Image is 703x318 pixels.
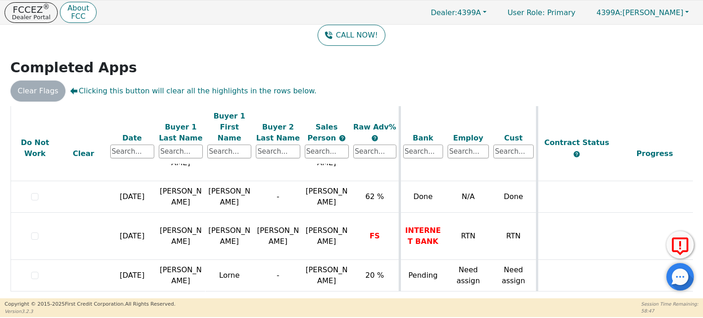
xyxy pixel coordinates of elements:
[43,3,50,11] sup: ®
[508,8,545,17] span: User Role :
[445,260,491,291] td: Need assign
[5,2,58,23] button: FCCEZ®Dealer Portal
[318,25,385,46] button: CALL NOW!
[491,181,537,213] td: Done
[61,148,105,159] div: Clear
[12,14,50,20] p: Dealer Portal
[11,59,137,75] strong: Completed Apps
[110,132,154,143] div: Date
[498,4,584,22] p: Primary
[400,213,445,260] td: INTERNET BANK
[159,145,203,158] input: Search...
[431,8,457,17] span: Dealer:
[108,260,157,291] td: [DATE]
[306,226,348,246] span: [PERSON_NAME]
[305,145,349,158] input: Search...
[448,145,489,158] input: Search...
[108,213,157,260] td: [DATE]
[205,181,254,213] td: [PERSON_NAME]
[445,213,491,260] td: RTN
[306,265,348,285] span: [PERSON_NAME]
[445,181,491,213] td: N/A
[5,301,175,308] p: Copyright © 2015- 2025 First Credit Corporation.
[369,232,379,240] span: FS
[403,145,443,158] input: Search...
[157,213,205,260] td: [PERSON_NAME]
[256,145,300,158] input: Search...
[448,132,489,143] div: Employ
[421,5,496,20] button: Dealer:4399A
[596,8,683,17] span: [PERSON_NAME]
[207,110,251,143] div: Buyer 1 First Name
[400,260,445,291] td: Pending
[67,5,89,12] p: About
[108,181,157,213] td: [DATE]
[641,301,698,307] p: Session Time Remaining:
[493,145,534,158] input: Search...
[618,148,692,159] div: Progress
[205,213,254,260] td: [PERSON_NAME]
[205,260,254,291] td: Lorne
[60,2,96,23] button: AboutFCC
[400,181,445,213] td: Done
[207,145,251,158] input: Search...
[110,145,154,158] input: Search...
[254,260,302,291] td: -
[157,260,205,291] td: [PERSON_NAME]
[498,4,584,22] a: User Role: Primary
[365,192,384,201] span: 62 %
[365,271,384,280] span: 20 %
[254,181,302,213] td: -
[256,121,300,143] div: Buyer 2 Last Name
[587,5,698,20] button: 4399A:[PERSON_NAME]
[254,213,302,260] td: [PERSON_NAME]
[431,8,481,17] span: 4399A
[13,137,57,159] div: Do Not Work
[157,181,205,213] td: [PERSON_NAME]
[493,132,534,143] div: Cust
[353,145,396,158] input: Search...
[666,231,694,259] button: Report Error to FCC
[306,187,348,206] span: [PERSON_NAME]
[491,213,537,260] td: RTN
[5,308,175,315] p: Version 3.2.3
[353,122,396,131] span: Raw Adv%
[641,307,698,314] p: 58:47
[544,138,609,147] span: Contract Status
[403,132,443,143] div: Bank
[491,260,537,291] td: Need assign
[159,121,203,143] div: Buyer 1 Last Name
[67,13,89,20] p: FCC
[125,301,175,307] span: All Rights Reserved.
[596,8,622,17] span: 4399A:
[70,86,316,97] span: Clicking this button will clear all the highlights in the rows below.
[308,122,339,142] span: Sales Person
[12,5,50,14] p: FCCEZ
